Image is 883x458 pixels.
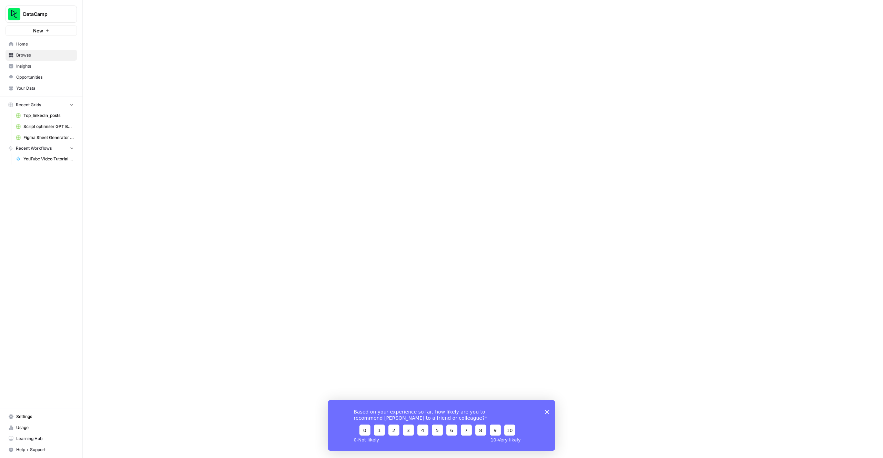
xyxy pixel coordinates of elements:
a: Home [6,39,77,50]
span: Opportunities [16,74,74,80]
img: DataCamp Logo [8,8,20,20]
span: Help + Support [16,447,74,453]
a: Settings [6,411,77,422]
span: YouTube Video Tutorial Title & Description Generator [23,156,74,162]
a: Your Data [6,83,77,94]
button: Recent Workflows [6,143,77,153]
span: Your Data [16,85,74,91]
button: Recent Grids [6,100,77,110]
span: Insights [16,63,74,69]
span: DataCamp [23,11,65,18]
button: New [6,26,77,36]
span: New [33,27,43,34]
span: Figma Sheet Generator for Social [23,135,74,141]
span: Home [16,41,74,47]
a: YouTube Video Tutorial Title & Description Generator [13,153,77,165]
a: Opportunities [6,72,77,83]
a: Learning Hub [6,433,77,444]
span: Learning Hub [16,436,74,442]
span: Settings [16,414,74,420]
button: Workspace: DataCamp [6,6,77,23]
a: Figma Sheet Generator for Social [13,132,77,143]
span: Script optimiser GPT Build V2 Grid [23,123,74,130]
a: Script optimiser GPT Build V2 Grid [13,121,77,132]
a: Top_linkedin_posts [13,110,77,121]
button: Help + Support [6,444,77,455]
span: Recent Grids [16,102,41,108]
span: Top_linkedin_posts [23,112,74,119]
a: Insights [6,61,77,72]
span: Browse [16,52,74,58]
span: Usage [16,425,74,431]
a: Usage [6,422,77,433]
a: Browse [6,50,77,61]
span: Recent Workflows [16,145,52,151]
iframe: Survey from AirOps [328,400,555,451]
